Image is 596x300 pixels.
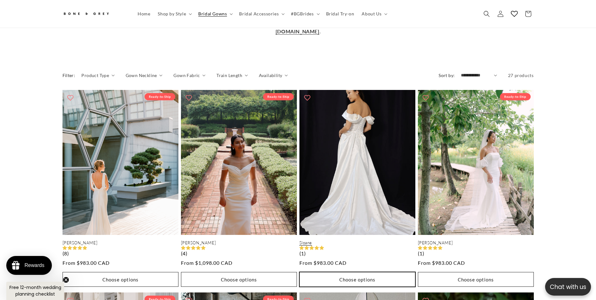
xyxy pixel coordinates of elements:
[418,272,534,287] button: Choose options
[138,11,150,17] span: Home
[276,19,420,34] a: [EMAIL_ADDRESS][DOMAIN_NAME]
[480,7,494,21] summary: Search
[545,282,591,292] p: Chat with us
[301,92,314,104] button: Add to wishlist
[299,240,415,246] a: Sloane
[63,272,178,287] button: Choose options
[235,7,287,20] summary: Bridal Accessories
[63,9,110,19] img: Bone and Grey Bridal
[239,11,279,17] span: Bridal Accessories
[287,7,322,20] summary: #BGBrides
[25,263,44,268] div: Rewards
[126,72,157,79] span: Gown Neckline
[63,72,75,79] h2: Filter:
[259,72,288,79] summary: Availability (0 selected)
[81,72,109,79] span: Product Type
[194,7,235,20] summary: Bridal Gowns
[173,72,205,79] summary: Gown Fabric (0 selected)
[326,11,354,17] span: Bridal Try-on
[126,72,163,79] summary: Gown Neckline (0 selected)
[418,240,534,246] a: [PERSON_NAME]
[216,72,242,79] span: Train Length
[545,278,591,296] button: Open chatbox
[198,11,227,17] span: Bridal Gowns
[299,272,415,287] button: Choose options
[181,240,297,246] a: [PERSON_NAME]
[362,11,381,17] span: About Us
[358,7,390,20] summary: About Us
[181,272,297,287] button: Choose options
[134,7,154,20] a: Home
[508,73,534,78] span: 27 products
[6,282,64,300] div: Free 12-month wedding planning checklistClose teaser
[63,277,69,283] button: Close teaser
[419,92,432,104] button: Add to wishlist
[158,11,186,17] span: Shop by Style
[81,72,114,79] summary: Product Type (0 selected)
[183,92,195,104] button: Add to wishlist
[64,92,77,104] button: Add to wishlist
[63,240,178,246] a: [PERSON_NAME]
[9,284,61,297] span: Free 12-month wedding planning checklist
[291,11,314,17] span: #BGBrides
[60,6,128,21] a: Bone and Grey Bridal
[259,72,282,79] span: Availability
[322,7,358,20] a: Bridal Try-on
[154,7,194,20] summary: Shop by Style
[216,72,248,79] summary: Train Length (0 selected)
[439,73,455,78] label: Sort by:
[173,72,200,79] span: Gown Fabric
